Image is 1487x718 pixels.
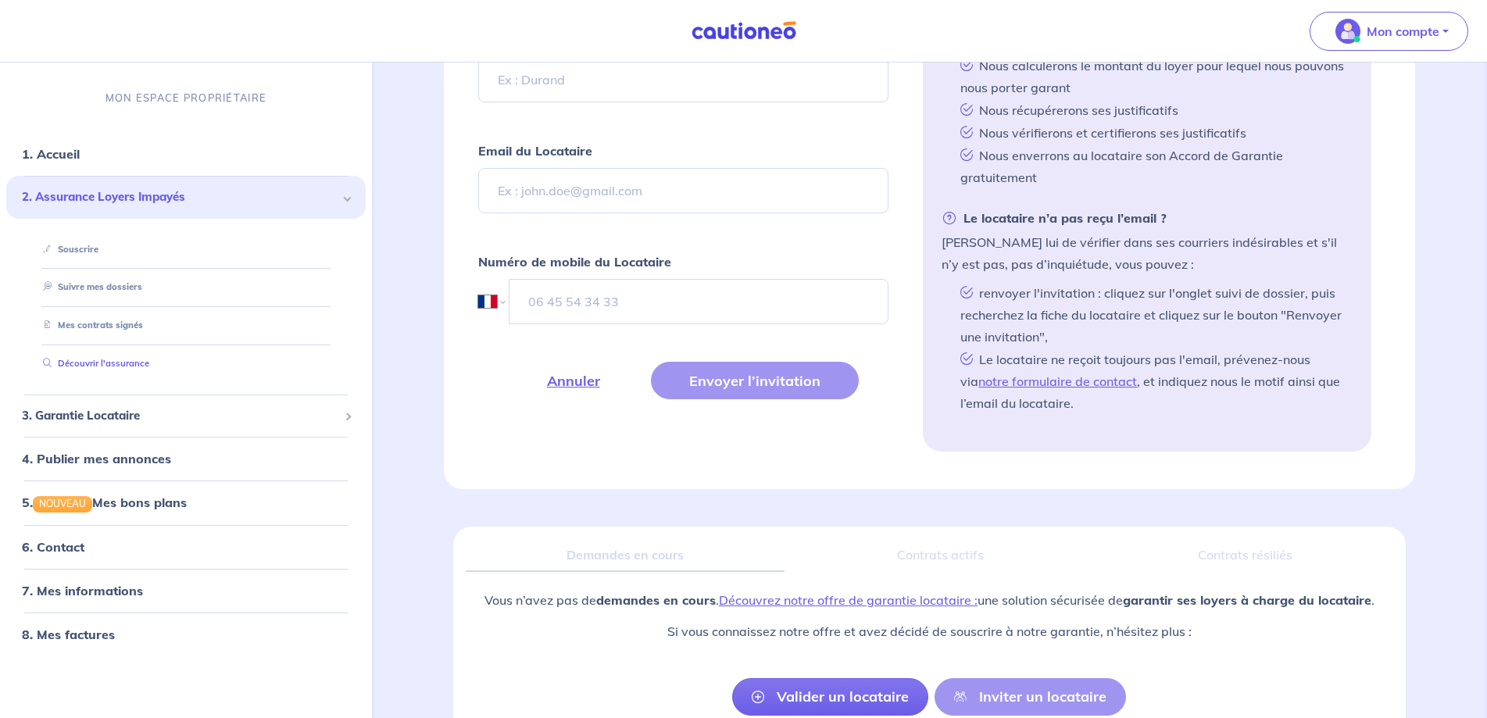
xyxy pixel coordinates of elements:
a: Découvrez notre offre de garantie locataire : [719,592,978,608]
li: Nous vérifierons et certifierons ses justificatifs [954,121,1353,144]
input: Ex : john.doe@gmail.com [478,168,889,213]
img: Cautioneo [685,21,802,41]
strong: demandes en cours [596,592,716,608]
a: Mes contrats signés [37,320,143,330]
strong: Email du Locataire [478,143,592,159]
button: Annuler [509,362,638,399]
div: 5.NOUVEAUMes bons plans [6,487,366,518]
a: 5.NOUVEAUMes bons plans [22,495,187,510]
span: 2. Assurance Loyers Impayés [22,188,338,206]
div: Souscrire [25,237,347,263]
strong: Le locataire n’a pas reçu l’email ? [942,207,1167,229]
span: 3. Garantie Locataire [22,407,338,425]
li: [PERSON_NAME] lui de vérifier dans ses courriers indésirables et s'il n’y est pas, pas d’inquiétu... [942,207,1353,414]
a: 6. Contact [22,538,84,554]
p: Si vous connaissez notre offre et avez décidé de souscrire à notre garantie, n’hésitez plus : [484,622,1374,641]
p: MON ESPACE PROPRIÉTAIRE [105,91,266,105]
a: 7. Mes informations [22,582,143,598]
div: 4. Publier mes annonces [6,443,366,474]
a: Découvrir l'assurance [37,358,149,369]
a: Souscrire [37,244,98,255]
div: 1. Accueil [6,138,366,170]
div: 2. Assurance Loyers Impayés [6,176,366,219]
button: illu_account_valid_menu.svgMon compte [1310,12,1468,51]
strong: Numéro de mobile du Locataire [478,254,671,270]
a: Suivre mes dossiers [37,281,142,292]
div: Découvrir l'assurance [25,351,347,377]
div: 3. Garantie Locataire [6,401,366,431]
div: Suivre mes dossiers [25,274,347,300]
p: Vous n’avez pas de . une solution sécurisée de . [484,591,1374,609]
a: 4. Publier mes annonces [22,451,171,466]
li: Nous calculerons le montant du loyer pour lequel nous pouvons nous porter garant [954,54,1353,98]
a: notre formulaire de contact [978,373,1137,389]
img: illu_account_valid_menu.svg [1335,19,1360,44]
div: 6. Contact [6,530,366,562]
a: Valider un locataire [732,678,928,716]
a: 8. Mes factures [22,626,115,641]
a: 1. Accueil [22,146,80,162]
p: Mon compte [1367,22,1439,41]
li: Le locataire ne reçoit toujours pas l'email, prévenez-nous via , et indiquez nous le motif ainsi ... [954,348,1353,414]
div: 7. Mes informations [6,574,366,605]
div: Mes contrats signés [25,313,347,338]
li: Nous récupérerons ses justificatifs [954,98,1353,121]
input: 06 45 54 34 33 [509,279,889,324]
div: 8. Mes factures [6,618,366,649]
strong: garantir ses loyers à charge du locataire [1123,592,1371,608]
input: Ex : Durand [478,57,889,102]
li: Nous enverrons au locataire son Accord de Garantie gratuitement [954,144,1353,188]
li: renvoyer l'invitation : cliquez sur l'onglet suivi de dossier, puis recherchez la fiche du locata... [954,281,1353,348]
